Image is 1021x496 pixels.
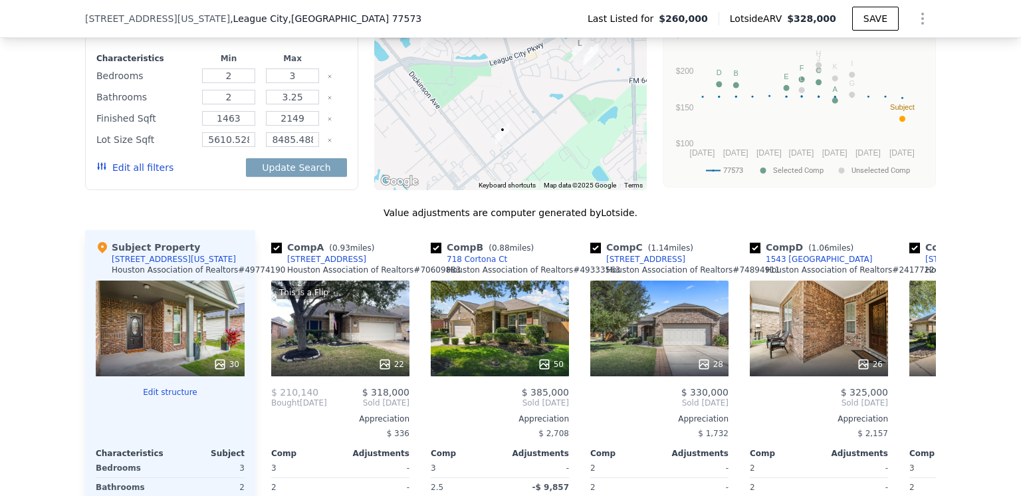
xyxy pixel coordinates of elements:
[817,55,821,62] text: J
[343,459,409,477] div: -
[324,243,380,253] span: ( miles)
[96,387,245,398] button: Edit structure
[567,31,592,64] div: 2742 Lomelina Ln
[889,148,915,158] text: [DATE]
[170,448,245,459] div: Subject
[590,398,729,408] span: Sold [DATE]
[841,387,888,398] span: $ 325,000
[96,459,168,477] div: Bedrooms
[96,53,194,64] div: Characteristics
[483,243,539,253] span: ( miles)
[590,254,685,265] a: [STREET_ADDRESS]
[750,241,859,254] div: Comp D
[855,148,881,158] text: [DATE]
[378,173,421,190] a: Open this area in Google Maps (opens a new window)
[96,130,194,149] div: Lot Size Sqft
[246,158,346,177] button: Update Search
[750,463,755,473] span: 2
[723,148,748,158] text: [DATE]
[327,398,409,408] span: Sold [DATE]
[96,109,194,128] div: Finished Sqft
[750,448,819,459] div: Comp
[112,265,285,275] div: Houston Association of Realtors # 49774190
[271,387,318,398] span: $ 210,140
[263,53,322,64] div: Max
[909,241,1017,254] div: Comp E
[362,387,409,398] span: $ 318,000
[787,13,836,24] span: $328,000
[96,88,194,106] div: Bathrooms
[271,241,380,254] div: Comp A
[676,31,694,40] text: $250
[96,241,200,254] div: Subject Property
[173,459,245,477] div: 3
[766,265,939,275] div: Houston Association of Realtors # 24177224
[822,148,848,158] text: [DATE]
[773,166,824,175] text: Selected Comp
[671,18,927,184] div: A chart.
[756,148,782,158] text: [DATE]
[431,463,436,473] span: 3
[909,5,936,32] button: Show Options
[532,483,569,492] span: -$ 9,857
[812,243,830,253] span: 1.06
[857,429,888,438] span: $ 2,157
[271,463,277,473] span: 3
[730,12,787,25] span: Lotside ARV
[676,66,694,76] text: $200
[659,448,729,459] div: Adjustments
[288,13,422,24] span: , [GEOGRAPHIC_DATA] 77573
[750,414,888,424] div: Appreciation
[697,358,723,371] div: 28
[909,463,915,473] span: 3
[800,64,804,72] text: F
[590,414,729,424] div: Appreciation
[750,254,873,265] a: 1543 [GEOGRAPHIC_DATA]
[479,181,536,190] button: Keyboard shortcuts
[327,95,332,100] button: Clear
[492,243,510,253] span: 0.88
[230,12,421,25] span: , League City
[833,85,838,93] text: A
[378,358,404,371] div: 22
[431,448,500,459] div: Comp
[851,166,910,175] text: Unselected Comp
[447,265,620,275] div: Houston Association of Realtors # 49333563
[85,12,230,25] span: [STREET_ADDRESS][US_STATE]
[822,459,888,477] div: -
[579,38,604,71] div: 2747 Villa Bella Ct
[909,254,1004,265] a: [STREET_ADDRESS]
[698,429,729,438] span: $ 1,732
[447,254,507,265] div: 718 Cortona Ct
[287,265,461,275] div: Houston Association of Realtors # 70609883
[431,254,507,265] a: 718 Cortona Ct
[662,459,729,477] div: -
[676,139,694,148] text: $100
[340,448,409,459] div: Adjustments
[96,161,173,174] button: Edit all filters
[590,463,596,473] span: 2
[96,448,170,459] div: Characteristics
[112,254,236,265] div: [STREET_ADDRESS][US_STATE]
[800,74,804,82] text: L
[213,358,239,371] div: 30
[588,12,659,25] span: Last Listed for
[271,414,409,424] div: Appreciation
[681,387,729,398] span: $ 330,000
[723,166,743,175] text: 77573
[538,358,564,371] div: 50
[643,243,699,253] span: ( miles)
[766,254,873,265] div: 1543 [GEOGRAPHIC_DATA]
[431,414,569,424] div: Appreciation
[415,23,441,57] div: 1609 Cavallo Pass Ln
[909,448,978,459] div: Comp
[271,448,340,459] div: Comp
[750,398,888,408] span: Sold [DATE]
[803,243,859,253] span: ( miles)
[327,74,332,79] button: Clear
[690,148,715,158] text: [DATE]
[925,254,1004,265] div: [STREET_ADDRESS]
[651,243,669,253] span: 1.14
[734,69,738,77] text: B
[522,387,569,398] span: $ 385,000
